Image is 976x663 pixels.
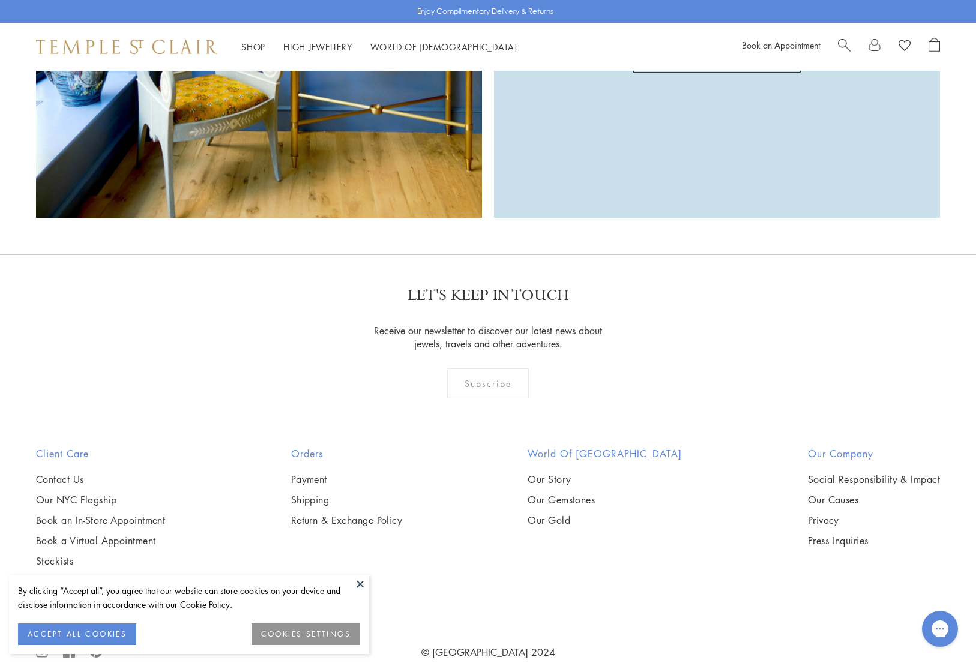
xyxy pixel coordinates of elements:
[742,39,820,51] a: Book an Appointment
[252,623,360,645] button: COOKIES SETTINGS
[291,473,403,486] a: Payment
[36,493,165,506] a: Our NYC Flagship
[808,514,940,527] a: Privacy
[18,584,360,611] div: By clicking “Accept all”, you agree that our website can store cookies on your device and disclos...
[899,38,911,56] a: View Wishlist
[36,534,165,547] a: Book a Virtual Appointment
[528,446,682,461] h2: World of [GEOGRAPHIC_DATA]
[291,446,403,461] h2: Orders
[291,514,403,527] a: Return & Exchange Policy
[36,514,165,527] a: Book an In-Store Appointment
[36,446,165,461] h2: Client Care
[447,368,529,398] div: Subscribe
[808,446,940,461] h2: Our Company
[241,40,517,55] nav: Main navigation
[528,514,682,527] a: Our Gold
[838,38,851,56] a: Search
[408,285,569,306] p: LET'S KEEP IN TOUCH
[417,5,553,17] p: Enjoy Complimentary Delivery & Returns
[36,473,165,486] a: Contact Us
[808,473,940,486] a: Social Responsibility & Impact
[367,324,610,350] p: Receive our newsletter to discover our latest news about jewels, travels and other adventures.
[370,41,517,53] a: World of [DEMOGRAPHIC_DATA]World of [DEMOGRAPHIC_DATA]
[36,40,217,54] img: Temple St. Clair
[808,534,940,547] a: Press Inquiries
[241,41,265,53] a: ShopShop
[36,554,165,568] a: Stockists
[291,493,403,506] a: Shipping
[528,473,682,486] a: Our Story
[808,493,940,506] a: Our Causes
[283,41,352,53] a: High JewelleryHigh Jewellery
[929,38,940,56] a: Open Shopping Bag
[916,607,964,651] iframe: Gorgias live chat messenger
[528,493,682,506] a: Our Gemstones
[18,623,136,645] button: ACCEPT ALL COOKIES
[421,646,555,659] a: © [GEOGRAPHIC_DATA] 2024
